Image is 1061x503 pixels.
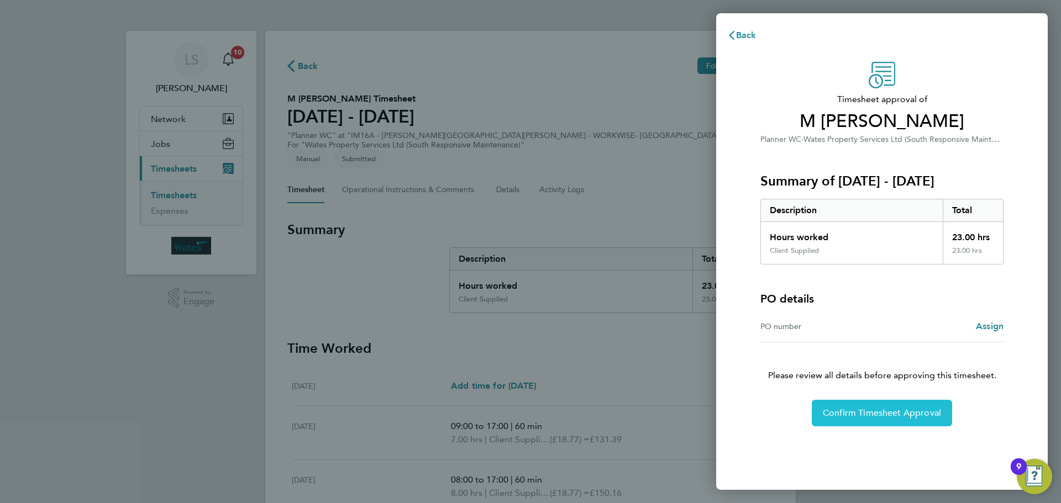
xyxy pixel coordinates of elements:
[823,407,941,419] span: Confirm Timesheet Approval
[760,172,1004,190] h3: Summary of [DATE] - [DATE]
[801,135,803,144] span: ·
[943,199,1004,221] div: Total
[761,222,943,246] div: Hours worked
[760,135,801,144] span: Planner WC
[760,320,882,333] div: PO number
[736,30,757,40] span: Back
[976,320,1004,333] a: Assign
[760,110,1004,133] span: M [PERSON_NAME]
[761,199,943,221] div: Description
[943,246,1004,264] div: 23.00 hrs
[760,291,814,306] h4: PO details
[716,24,768,46] button: Back
[976,321,1004,331] span: Assign
[760,93,1004,106] span: Timesheet approval of
[1017,459,1052,494] button: Open Resource Center, 9 new notifications
[1016,467,1021,481] div: 9
[760,199,1004,264] div: Summary of 23 - 29 Aug 2025
[812,400,952,426] button: Confirm Timesheet Approval
[803,134,1019,144] span: Wates Property Services Ltd (South Responsive Maintenance)
[747,342,1017,382] p: Please review all details before approving this timesheet.
[770,246,819,255] div: Client Supplied
[943,222,1004,246] div: 23.00 hrs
